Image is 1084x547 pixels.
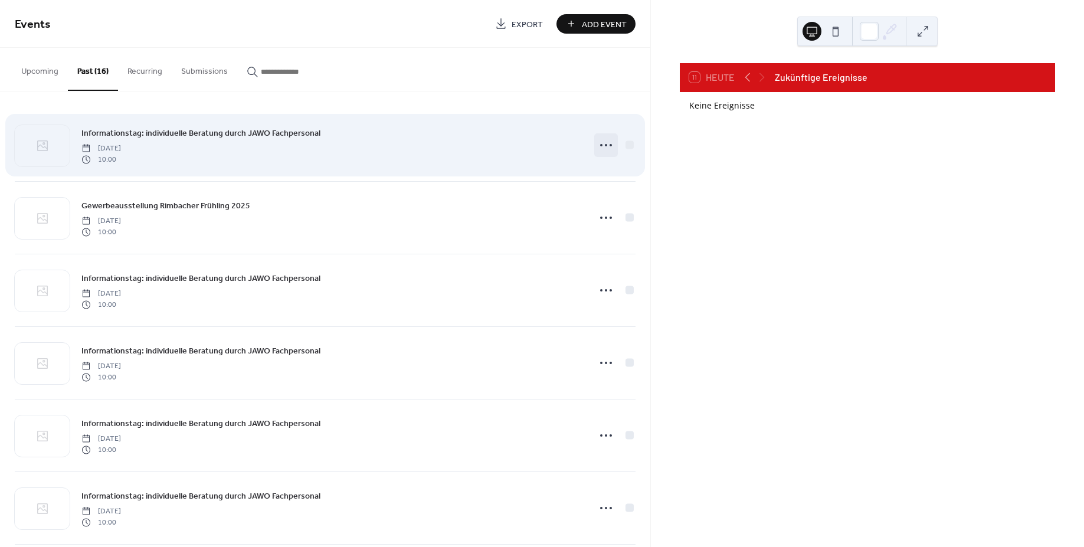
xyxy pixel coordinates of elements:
span: Informationstag: individuelle Beratung durch JAWO Fachpersonal [81,127,320,140]
span: 10:00 [81,517,121,528]
button: Upcoming [12,48,68,90]
button: Past (16) [68,48,118,91]
span: 10:00 [81,154,121,165]
span: [DATE] [81,506,121,517]
span: Export [512,18,543,31]
span: [DATE] [81,216,121,227]
span: [DATE] [81,289,121,299]
a: Informationstag: individuelle Beratung durch JAWO Fachpersonal [81,417,320,430]
a: Export [486,14,552,34]
span: Informationstag: individuelle Beratung durch JAWO Fachpersonal [81,490,320,503]
a: Gewerbeausstellung Rimbacher Frühling 2025 [81,199,250,212]
span: 10:00 [81,444,121,455]
span: Informationstag: individuelle Beratung durch JAWO Fachpersonal [81,273,320,285]
a: Informationstag: individuelle Beratung durch JAWO Fachpersonal [81,344,320,358]
div: Keine Ereignisse [689,99,1046,112]
span: Informationstag: individuelle Beratung durch JAWO Fachpersonal [81,418,320,430]
span: Gewerbeausstellung Rimbacher Frühling 2025 [81,200,250,212]
button: Submissions [172,48,237,90]
span: [DATE] [81,361,121,372]
a: Informationstag: individuelle Beratung durch JAWO Fachpersonal [81,271,320,285]
div: Zukünftige Ereignisse [775,70,867,84]
span: Add Event [582,18,627,31]
button: Add Event [556,14,636,34]
a: Informationstag: individuelle Beratung durch JAWO Fachpersonal [81,489,320,503]
span: 10:00 [81,227,121,237]
span: [DATE] [81,434,121,444]
button: Recurring [118,48,172,90]
a: Informationstag: individuelle Beratung durch JAWO Fachpersonal [81,126,320,140]
span: 10:00 [81,372,121,382]
span: [DATE] [81,143,121,154]
span: Informationstag: individuelle Beratung durch JAWO Fachpersonal [81,345,320,358]
span: 10:00 [81,299,121,310]
span: Events [15,13,51,36]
